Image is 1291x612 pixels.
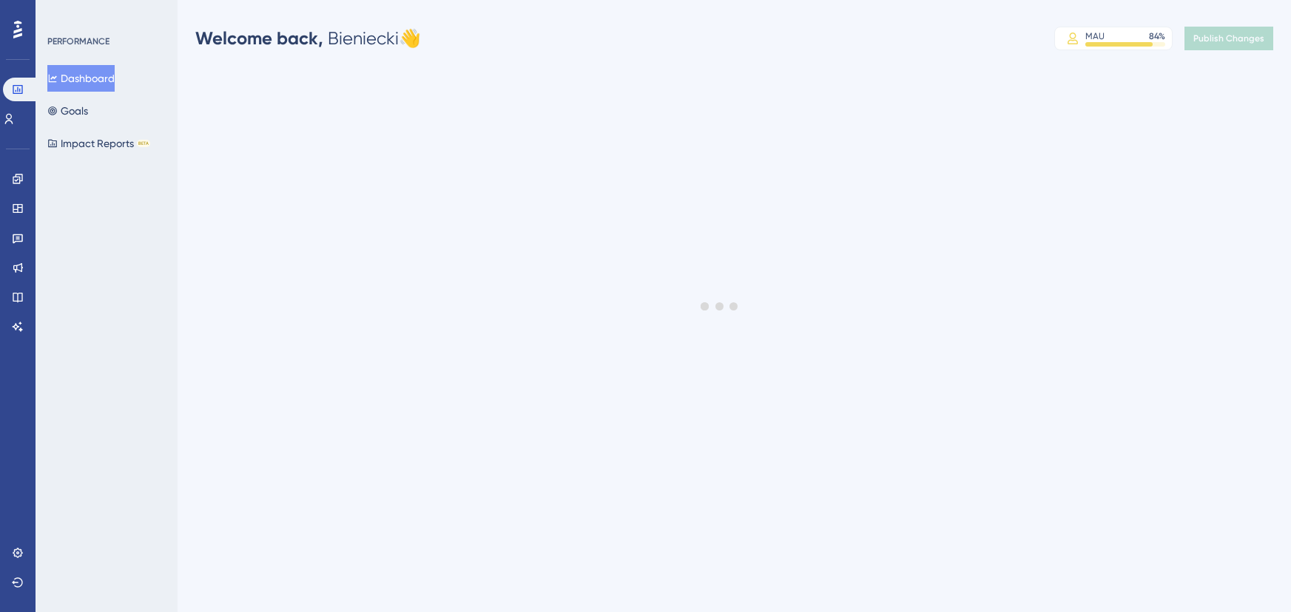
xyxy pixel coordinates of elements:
[47,98,88,124] button: Goals
[1085,30,1105,42] div: MAU
[47,65,115,92] button: Dashboard
[195,27,323,49] span: Welcome back,
[1149,30,1165,42] div: 84 %
[47,130,150,157] button: Impact ReportsBETA
[1184,27,1273,50] button: Publish Changes
[137,140,150,147] div: BETA
[195,27,421,50] div: Bieniecki 👋
[1193,33,1264,44] span: Publish Changes
[47,35,109,47] div: PERFORMANCE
